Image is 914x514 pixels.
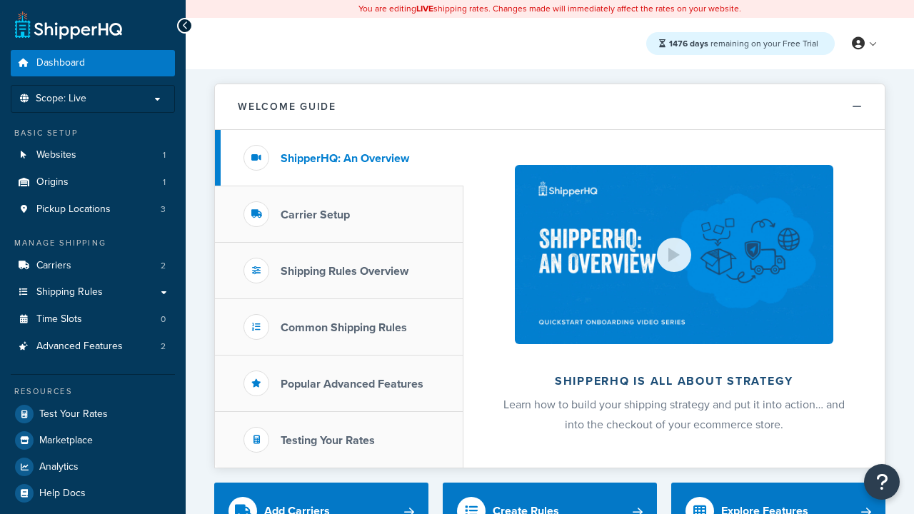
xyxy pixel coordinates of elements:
[161,341,166,353] span: 2
[281,265,408,278] h3: Shipping Rules Overview
[11,454,175,480] a: Analytics
[864,464,900,500] button: Open Resource Center
[416,2,433,15] b: LIVE
[36,260,71,272] span: Carriers
[39,488,86,500] span: Help Docs
[11,169,175,196] a: Origins1
[36,57,85,69] span: Dashboard
[161,203,166,216] span: 3
[669,37,708,50] strong: 1476 days
[501,375,847,388] h2: ShipperHQ is all about strategy
[39,435,93,447] span: Marketplace
[161,313,166,326] span: 0
[36,313,82,326] span: Time Slots
[281,434,375,447] h3: Testing Your Rates
[36,341,123,353] span: Advanced Features
[11,196,175,223] a: Pickup Locations3
[11,401,175,427] a: Test Your Rates
[11,428,175,453] a: Marketplace
[215,84,885,130] button: Welcome Guide
[36,176,69,188] span: Origins
[39,461,79,473] span: Analytics
[281,378,423,390] h3: Popular Advanced Features
[11,333,175,360] li: Advanced Features
[281,152,409,165] h3: ShipperHQ: An Overview
[238,101,336,112] h2: Welcome Guide
[503,396,845,433] span: Learn how to build your shipping strategy and put it into action… and into the checkout of your e...
[36,286,103,298] span: Shipping Rules
[11,385,175,398] div: Resources
[515,165,833,344] img: ShipperHQ is all about strategy
[281,208,350,221] h3: Carrier Setup
[11,127,175,139] div: Basic Setup
[11,142,175,168] a: Websites1
[11,142,175,168] li: Websites
[39,408,108,420] span: Test Your Rates
[669,37,818,50] span: remaining on your Free Trial
[36,149,76,161] span: Websites
[11,279,175,306] a: Shipping Rules
[36,203,111,216] span: Pickup Locations
[11,333,175,360] a: Advanced Features2
[11,253,175,279] a: Carriers2
[11,306,175,333] a: Time Slots0
[163,149,166,161] span: 1
[11,253,175,279] li: Carriers
[11,480,175,506] a: Help Docs
[11,196,175,223] li: Pickup Locations
[11,237,175,249] div: Manage Shipping
[11,169,175,196] li: Origins
[161,260,166,272] span: 2
[11,306,175,333] li: Time Slots
[281,321,407,334] h3: Common Shipping Rules
[36,93,86,105] span: Scope: Live
[11,50,175,76] a: Dashboard
[163,176,166,188] span: 1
